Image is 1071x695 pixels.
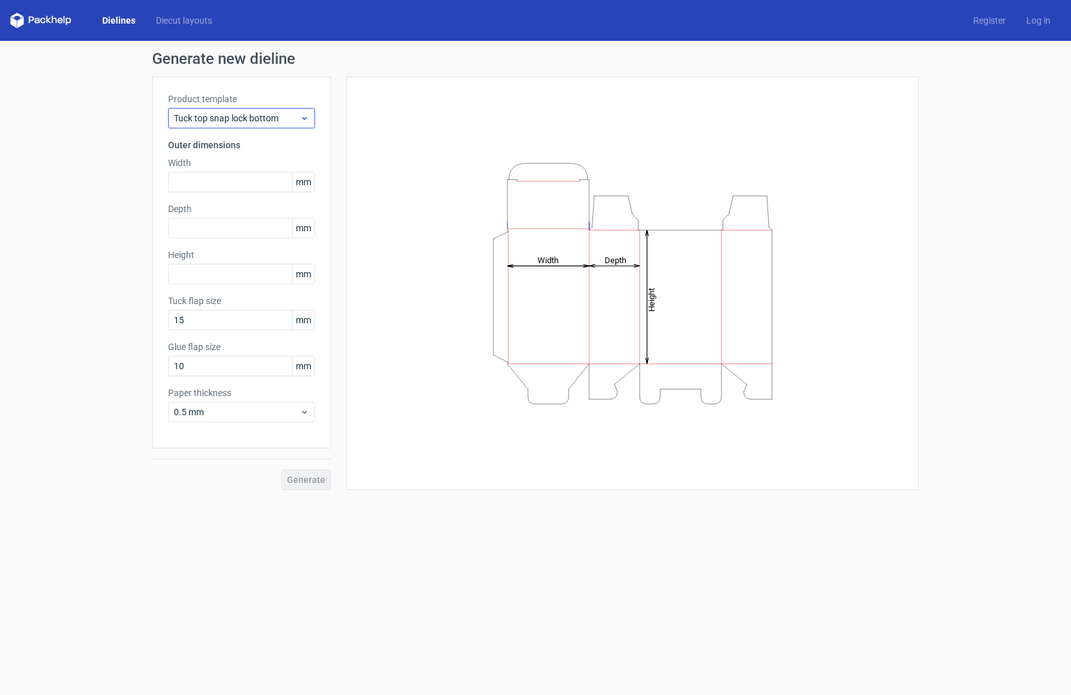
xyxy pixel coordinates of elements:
[168,386,315,399] label: Paper thickness
[292,218,314,238] span: mm
[292,264,314,284] span: mm
[174,406,300,418] span: 0.5 mm
[963,14,1016,27] a: Register
[605,255,626,264] tspan: Depth
[292,356,314,376] span: mm
[537,255,559,264] tspan: Width
[168,248,315,261] label: Height
[168,294,315,307] label: Tuck flap size
[168,340,315,353] label: Glue flap size
[168,93,315,105] label: Product template
[168,139,315,151] h3: Outer dimensions
[168,202,315,215] label: Depth
[146,14,222,27] a: Diecut layouts
[647,287,656,311] tspan: Height
[92,14,146,27] a: Dielines
[174,112,300,125] span: Tuck top snap lock bottom
[1016,14,1061,27] a: Log in
[292,310,314,330] span: mm
[168,157,315,169] label: Width
[152,51,919,66] h1: Generate new dieline
[292,172,314,192] span: mm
